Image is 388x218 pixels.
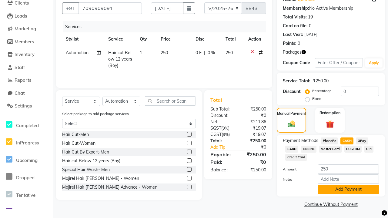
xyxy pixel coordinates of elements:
[286,120,297,128] img: _cash.svg
[206,106,238,112] div: Sub Total:
[206,112,238,119] div: Discount:
[105,32,136,46] th: Service
[15,51,35,57] span: Inventory
[16,140,39,146] span: InProgress
[204,50,205,56] span: |
[245,32,266,46] th: Action
[206,151,238,158] div: Payable:
[62,140,95,147] div: Hair Cut-Women
[238,106,271,112] div: ₹250.00
[285,146,298,153] span: CARD
[79,2,142,14] input: Search by Name/Mobile/Email/Code
[277,111,306,116] label: Manual Payment
[318,185,379,194] button: Add Payment
[206,158,238,166] div: Paid:
[62,131,89,138] div: Hair Cut-Men
[323,119,336,129] img: _gift.svg
[62,158,120,164] div: Hair cut Below 12 years (Boy)
[66,50,89,55] span: Automation
[238,119,271,125] div: ₹211.86
[298,40,300,47] div: 0
[238,125,271,131] div: ₹19.07
[145,96,196,106] input: Search or Scan
[283,49,302,55] span: Packages
[309,23,311,29] div: 0
[15,13,27,19] span: Leads
[315,58,363,68] input: Enter Offer / Coupon Code
[283,78,310,84] div: Service Total:
[206,138,238,144] div: Total:
[319,110,340,116] label: Redemption
[15,39,34,45] span: Members
[308,14,313,20] div: 19
[318,164,379,174] input: Amount
[283,5,309,12] div: Membership:
[15,77,31,83] span: Reports
[223,132,229,137] span: 9%
[2,64,52,71] a: Staff
[238,112,271,119] div: ₹0
[108,50,132,68] span: Hair cut Below 12 years (Boy)
[206,167,238,173] div: Balance :
[321,137,338,144] span: PhonePe
[2,13,52,20] a: Leads
[2,38,52,45] a: Members
[278,177,313,182] label: Note:
[15,26,36,31] span: Marketing
[222,126,228,130] span: 9%
[136,32,157,46] th: Qty
[285,154,307,161] span: Credit Card
[283,14,307,20] div: Total Visits:
[196,50,202,56] span: 0 F
[210,97,224,103] span: Total
[62,175,139,182] div: Majirel Hair [PERSON_NAME] - Women
[140,50,142,55] span: 1
[312,88,332,94] label: Percentage
[283,60,315,66] div: Coupon Code
[344,146,362,153] span: CUSTOM
[283,5,379,12] div: No Active Membership
[222,32,245,46] th: Total
[206,119,238,125] div: Net:
[313,78,329,84] div: ₹250.00
[244,144,271,150] div: ₹0
[16,123,39,128] span: Completed
[157,32,192,46] th: Price
[356,137,368,144] span: GPay
[238,151,271,158] div: ₹250.00
[16,175,35,180] span: Dropped
[283,40,296,47] div: Points:
[2,90,52,97] a: Chat
[283,137,318,144] span: Payment Methods
[283,31,303,38] div: Last Visit:
[15,103,32,109] span: Settings
[283,23,308,29] div: Card on file:
[62,2,79,14] button: +91
[365,58,383,68] button: Apply
[208,50,215,56] span: 0 %
[238,138,271,144] div: ₹250.00
[62,32,105,46] th: Stylist
[2,103,52,110] a: Settings
[283,88,302,95] div: Discount:
[364,146,373,153] span: UPI
[62,149,109,155] div: Hair Cut By Expert-Men
[238,167,271,173] div: ₹250.00
[15,64,25,70] span: Staff
[62,167,110,173] div: Special Hair Wash- Men
[62,184,157,190] div: Majirel Hair [PERSON_NAME] Advance - Women
[16,192,35,198] span: Tentative
[226,50,233,55] span: 250
[301,146,316,153] span: ONLINE
[340,137,353,144] span: CASH
[63,21,271,32] div: Services
[210,125,221,131] span: SGST
[2,25,52,32] a: Marketing
[210,132,222,137] span: CGST
[278,201,384,208] a: Continue Without Payment
[304,31,317,38] div: [DATE]
[15,90,25,96] span: Chat
[161,50,168,55] span: 250
[16,157,38,163] span: Upcoming
[238,158,271,166] div: ₹0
